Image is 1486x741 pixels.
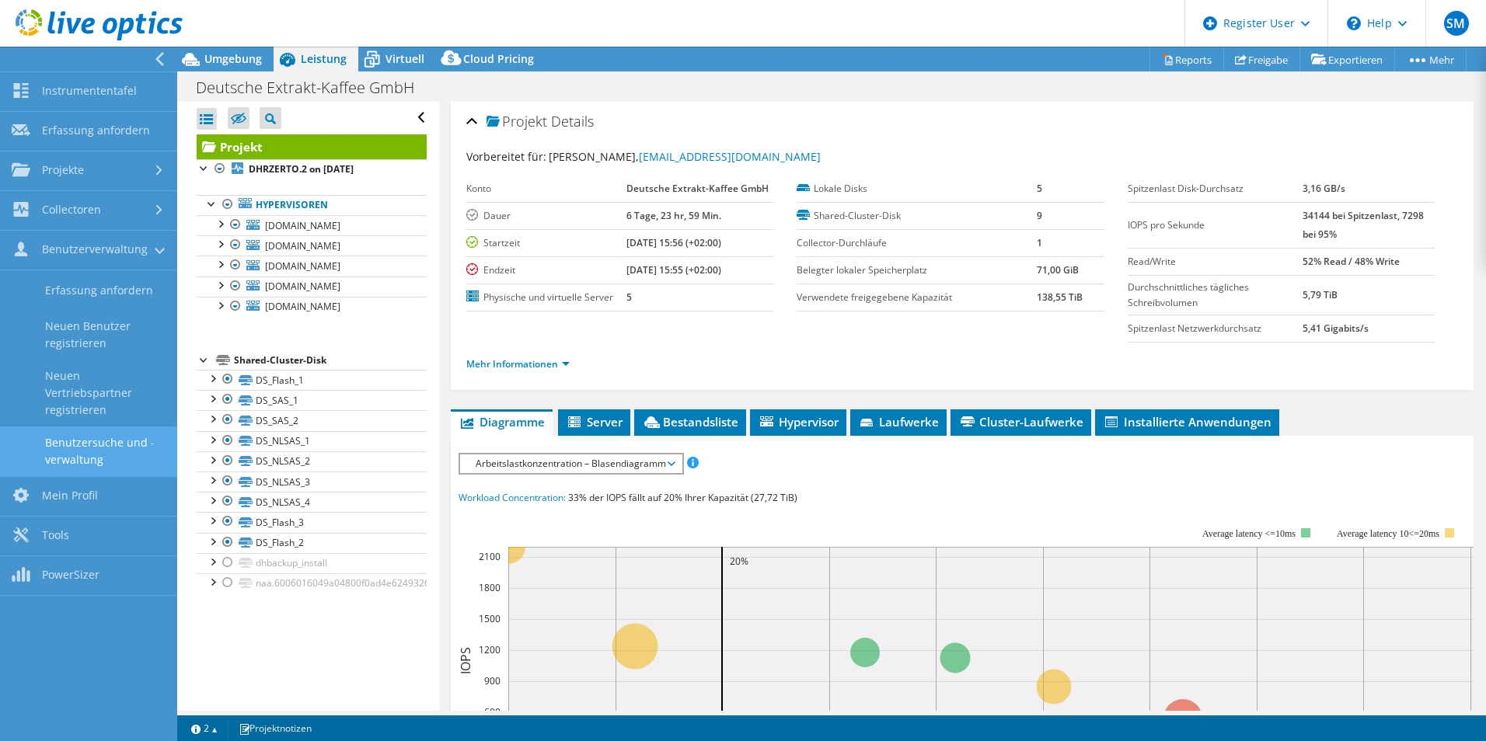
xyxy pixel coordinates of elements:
[197,431,427,451] a: DS_NLSAS_1
[1103,414,1271,430] span: Installierte Anwendungen
[197,277,427,297] a: [DOMAIN_NAME]
[197,195,427,215] a: Hypervisoren
[265,280,340,293] span: [DOMAIN_NAME]
[484,674,501,687] text: 900
[1347,16,1361,30] svg: \n
[197,451,427,471] a: DS_NLSAS_2
[642,414,738,430] span: Bestandsliste
[265,239,340,252] span: [DOMAIN_NAME]
[197,573,427,593] a: naa.6006016049a04800f0ad4e6249326189
[197,390,427,410] a: DS_SAS_1
[1299,47,1395,71] a: Exportieren
[730,555,748,568] text: 20%
[1223,47,1300,71] a: Freigabe
[463,51,534,66] span: Cloud Pricing
[249,162,354,176] b: DHRZERTO.2 on [DATE]
[797,290,1037,305] label: Verwendete freigegebene Kapazität
[197,134,427,159] a: Projekt
[468,454,674,473] span: Arbeitslastkonzentration – Blasendiagramm
[1303,288,1338,301] b: 5,79 TiB
[234,351,427,370] div: Shared-Cluster-Disk
[1037,182,1042,195] b: 5
[568,491,797,504] span: 33% der IOPS fällt auf 20% Ihrer Kapazität (27,72 TiB)
[385,51,424,66] span: Virtuell
[626,290,632,304] b: 5
[1037,236,1042,249] b: 1
[487,114,547,130] span: Projekt
[457,647,474,674] text: IOPS
[189,79,438,96] h1: Deutsche Extrakt-Kaffee GmbH
[479,643,501,656] text: 1200
[797,208,1037,224] label: Shared-Cluster-Disk
[265,219,340,232] span: [DOMAIN_NAME]
[479,550,501,563] text: 2100
[1128,280,1303,311] label: Durchschnittliches tägliches Schreibvolumen
[204,51,262,66] span: Umgebung
[797,235,1037,251] label: Collector-Durchläufe
[1202,528,1296,539] tspan: Average latency <=10ms
[1303,182,1345,195] b: 3,16 GB/s
[459,491,566,504] span: Workload Concentration:
[466,181,626,197] label: Konto
[1037,263,1079,277] b: 71,00 GiB
[479,612,501,625] text: 1500
[197,297,427,317] a: [DOMAIN_NAME]
[551,112,594,130] span: Details
[197,159,427,179] a: DHRZERTO.2 on [DATE]
[197,512,427,532] a: DS_Flash_3
[958,414,1083,430] span: Cluster-Laufwerke
[1128,254,1303,270] label: Read/Write
[858,414,939,430] span: Laufwerke
[1337,528,1439,539] tspan: Average latency 10<=20ms
[466,263,626,278] label: Endzeit
[197,256,427,276] a: [DOMAIN_NAME]
[549,149,821,164] span: [PERSON_NAME],
[197,492,427,512] a: DS_NLSAS_4
[479,581,501,594] text: 1800
[197,370,427,390] a: DS_Flash_1
[1303,322,1369,335] b: 5,41 Gigabits/s
[1128,217,1303,233] label: IOPS pro Sekunde
[197,215,427,235] a: [DOMAIN_NAME]
[228,718,323,738] a: Projektnotizen
[197,533,427,553] a: DS_Flash_2
[639,149,821,164] a: [EMAIL_ADDRESS][DOMAIN_NAME]
[1128,181,1303,197] label: Spitzenlast Disk-Durchsatz
[758,414,839,430] span: Hypervisor
[484,705,501,718] text: 600
[1303,209,1424,241] b: 34144 bei Spitzenlast, 7298 bei 95%
[1037,209,1042,222] b: 9
[459,414,545,430] span: Diagramme
[466,235,626,251] label: Startzeit
[466,208,626,224] label: Dauer
[180,718,228,738] a: 2
[197,410,427,430] a: DS_SAS_2
[626,182,769,195] b: Deutsche Extrakt-Kaffee GmbH
[197,235,427,256] a: [DOMAIN_NAME]
[797,181,1037,197] label: Lokale Disks
[466,357,570,370] a: Mehr Informationen
[1149,47,1224,71] a: Reports
[265,259,340,273] span: [DOMAIN_NAME]
[626,209,721,222] b: 6 Tage, 23 hr, 59 Min.
[1444,11,1469,36] span: SM
[1303,255,1400,268] b: 52% Read / 48% Write
[265,300,340,313] span: [DOMAIN_NAME]
[1037,290,1083,304] b: 138,55 TiB
[466,290,626,305] label: Physische und virtuelle Server
[466,149,546,164] label: Vorbereitet für:
[1394,47,1467,71] a: Mehr
[301,51,347,66] span: Leistung
[626,236,721,249] b: [DATE] 15:56 (+02:00)
[566,414,623,430] span: Server
[626,263,721,277] b: [DATE] 15:55 (+02:00)
[197,553,427,573] a: dhbackup_install
[197,471,427,492] a: DS_NLSAS_3
[1128,321,1303,336] label: Spitzenlast Netzwerkdurchsatz
[797,263,1037,278] label: Belegter lokaler Speicherplatz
